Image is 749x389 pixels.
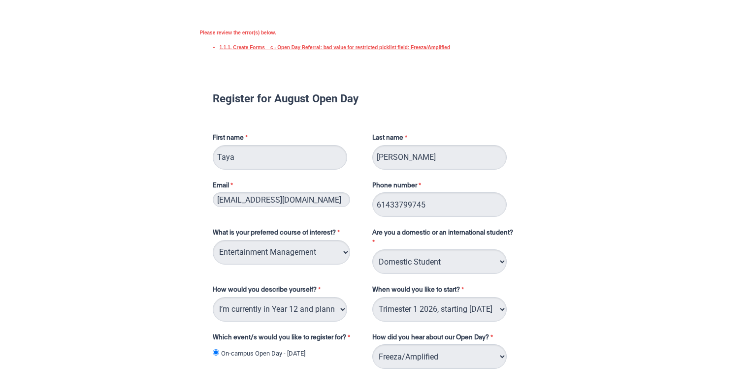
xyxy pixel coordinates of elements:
label: How did you hear about our Open Day? [372,333,495,345]
div: Please review the error(s) below. [193,26,557,65]
label: What is your preferred course of interest? [213,228,362,240]
span: Are you a domestic or an international student? [372,230,513,236]
input: First name [213,145,347,170]
select: When would you like to start? [372,297,507,322]
select: Are you a domestic or an international student? [372,249,507,274]
input: Email [213,192,350,207]
label: Phone number [372,181,423,193]
label: Email [213,181,362,193]
select: How would you describe yourself? [213,297,347,322]
select: What is your preferred course of interest? [213,240,350,265]
label: Which event/s would you like to register for? [213,333,362,345]
input: Phone number [372,192,507,217]
select: How did you hear about our Open Day? [372,344,507,369]
label: First name [213,133,362,145]
label: When would you like to start? [372,285,529,297]
input: Last name [372,145,507,170]
h1: Register for August Open Day [213,93,537,103]
a: 1.1.1. Create Forms__c - Open Day Referral: bad value for restricted picklist field: Freeza/Ampli... [220,43,451,50]
label: Last name [372,133,410,145]
label: On-campus Open Day - [DATE] [221,349,305,359]
label: How would you describe yourself? [213,285,362,297]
